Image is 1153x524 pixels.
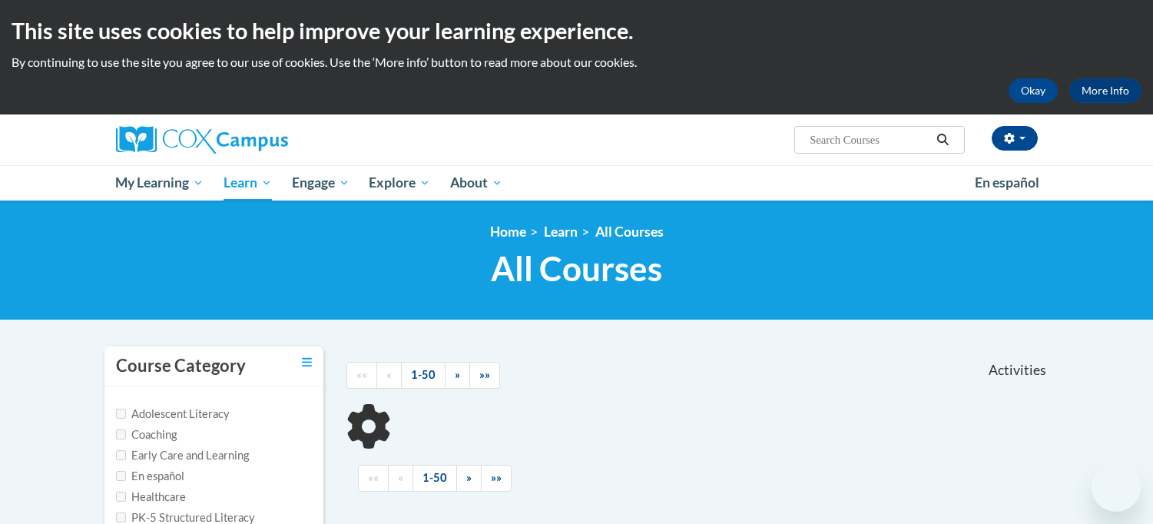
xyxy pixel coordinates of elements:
[386,368,392,381] span: «
[116,492,126,502] input: Checkbox for Options
[116,512,126,522] input: Checkbox for Options
[116,126,288,154] img: Cox Campus
[481,465,512,492] a: End
[466,471,472,484] span: »
[412,465,457,492] a: 1-50
[292,174,350,192] span: Engage
[356,368,367,381] span: ««
[491,471,502,484] span: »»
[368,471,379,484] span: ««
[456,465,482,492] a: Next
[490,224,526,240] a: Home
[359,165,440,201] a: Explore
[491,248,662,289] span: All Courses
[12,15,1141,46] h2: This site uses cookies to help improve your learning experience.
[282,165,359,201] a: Engage
[358,465,389,492] a: Begining
[450,174,502,192] span: About
[302,354,312,371] a: Toggle collapse
[455,368,460,381] span: »
[116,489,186,506] label: Healthcare
[398,471,403,484] span: «
[975,174,1039,191] span: En español
[1092,463,1141,512] iframe: Button to launch messaging window
[595,224,664,240] a: All Courses
[479,368,490,381] span: »»
[965,167,1049,199] a: En español
[931,131,954,149] button: Search
[376,362,402,389] a: Previous
[440,165,512,201] a: About
[116,354,246,378] h3: Course Category
[808,131,931,149] input: Search Courses
[992,126,1038,151] button: Account Settings
[116,429,126,439] input: Checkbox for Options
[116,450,126,460] input: Checkbox for Options
[346,362,377,389] a: Begining
[106,165,214,201] a: My Learning
[1069,78,1141,103] a: More Info
[116,126,408,154] a: Cox Campus
[116,447,249,464] label: Early Care and Learning
[388,465,413,492] a: Previous
[116,468,184,485] label: En español
[401,362,446,389] a: 1-50
[116,409,126,419] input: Checkbox for Options
[115,174,204,192] span: My Learning
[214,165,282,201] a: Learn
[12,54,1141,71] p: By continuing to use the site you agree to our use of cookies. Use the ‘More info’ button to read...
[93,165,1061,201] div: Main menu
[544,224,578,240] a: Learn
[469,362,500,389] a: End
[116,471,126,481] input: Checkbox for Options
[369,174,430,192] span: Explore
[1009,78,1058,103] button: Okay
[116,426,177,443] label: Coaching
[445,362,470,389] a: Next
[116,406,230,423] label: Adolescent Literacy
[224,174,272,192] span: Learn
[989,362,1046,379] span: Activities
